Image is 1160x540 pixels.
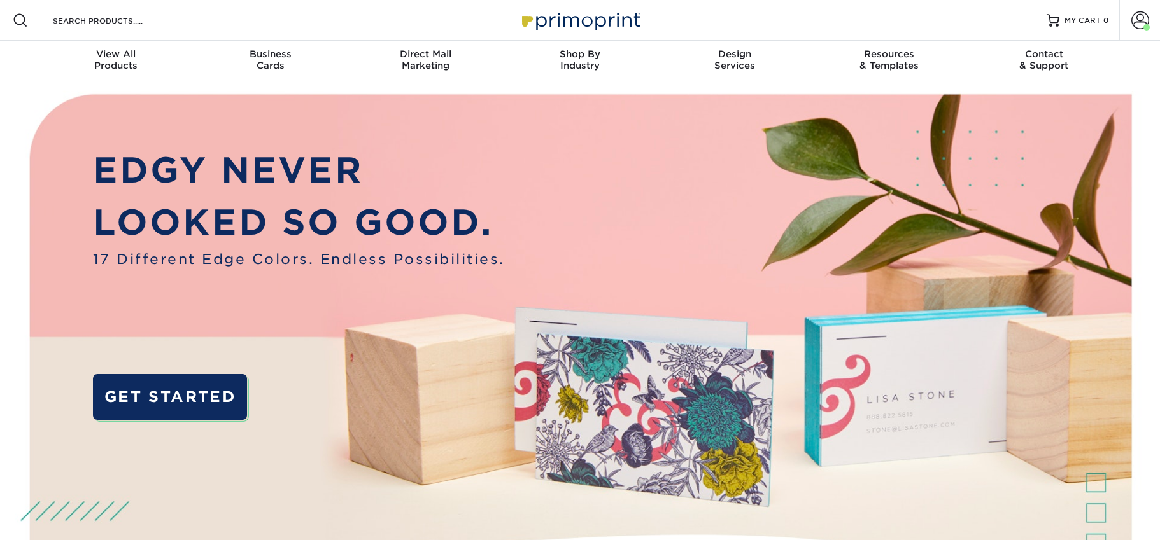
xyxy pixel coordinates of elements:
input: SEARCH PRODUCTS..... [52,13,176,28]
div: Products [39,48,194,71]
span: Design [657,48,812,60]
span: Contact [966,48,1121,60]
a: DesignServices [657,41,812,81]
p: LOOKED SO GOOD. [93,197,505,249]
span: Direct Mail [348,48,503,60]
div: Cards [194,48,348,71]
span: MY CART [1065,15,1101,26]
span: Business [194,48,348,60]
a: BusinessCards [194,41,348,81]
a: Direct MailMarketing [348,41,503,81]
a: Contact& Support [966,41,1121,81]
p: EDGY NEVER [93,144,505,197]
a: Resources& Templates [812,41,966,81]
span: View All [39,48,194,60]
span: Shop By [503,48,658,60]
div: Marketing [348,48,503,71]
span: Resources [812,48,966,60]
span: 0 [1103,16,1109,25]
div: & Support [966,48,1121,71]
a: Shop ByIndustry [503,41,658,81]
a: GET STARTED [93,374,248,420]
div: Industry [503,48,658,71]
img: Primoprint [516,6,644,34]
div: Services [657,48,812,71]
a: View AllProducts [39,41,194,81]
span: 17 Different Edge Colors. Endless Possibilities. [93,249,505,270]
div: & Templates [812,48,966,71]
